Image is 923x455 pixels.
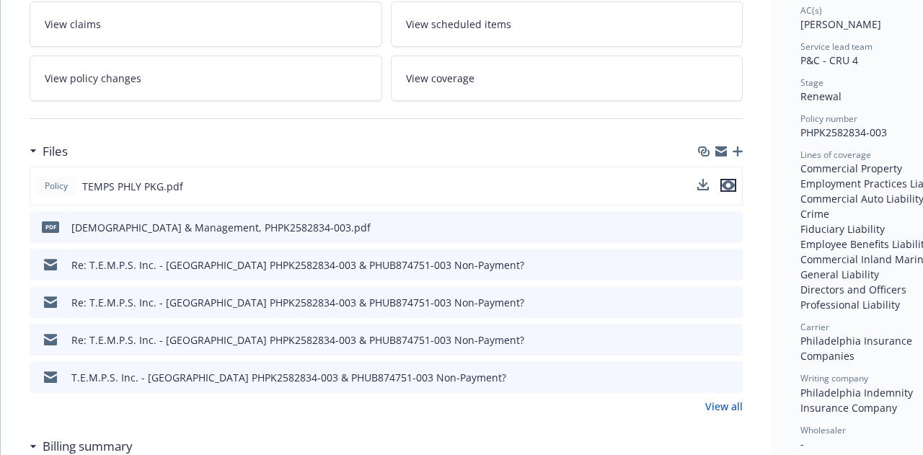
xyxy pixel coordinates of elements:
h3: Files [43,142,68,161]
span: Renewal [800,89,842,103]
button: preview file [724,295,737,310]
a: View policy changes [30,56,382,101]
button: download file [701,295,712,310]
span: pdf [42,221,59,232]
span: Policy number [800,112,857,125]
span: P&C - CRU 4 [800,53,858,67]
button: preview file [720,179,736,192]
span: View policy changes [45,71,141,86]
span: AC(s) [800,4,822,17]
a: View all [705,399,743,414]
button: preview file [724,370,737,385]
span: Philadelphia Insurance Companies [800,334,915,363]
button: preview file [724,220,737,235]
div: Re: T.E.M.P.S. Inc. - [GEOGRAPHIC_DATA] PHPK2582834-003 & PHUB874751-003 Non-Payment? [71,257,524,273]
span: View scheduled items [406,17,511,32]
span: Philadelphia Indemnity Insurance Company [800,386,916,415]
button: preview file [720,179,736,194]
button: download file [701,257,712,273]
a: View coverage [391,56,743,101]
span: Service lead team [800,40,873,53]
button: preview file [724,332,737,348]
span: Stage [800,76,823,89]
span: PHPK2582834-003 [800,125,887,139]
span: Policy [42,180,71,193]
button: download file [697,179,709,194]
button: download file [701,220,712,235]
div: Files [30,142,68,161]
span: TEMPS PHLY PKG.pdf [82,179,183,194]
span: [PERSON_NAME] [800,17,881,31]
span: - [800,437,804,451]
a: View scheduled items [391,1,743,47]
span: View claims [45,17,101,32]
button: download file [697,179,709,190]
span: View coverage [406,71,474,86]
button: download file [701,370,712,385]
a: View claims [30,1,382,47]
span: Wholesaler [800,424,846,436]
span: Writing company [800,372,868,384]
button: download file [701,332,712,348]
div: [DEMOGRAPHIC_DATA] & Management, PHPK2582834-003.pdf [71,220,371,235]
span: Carrier [800,321,829,333]
span: Lines of coverage [800,149,871,161]
div: T.E.M.P.S. Inc. - [GEOGRAPHIC_DATA] PHPK2582834-003 & PHUB874751-003 Non-Payment? [71,370,506,385]
div: Re: T.E.M.P.S. Inc. - [GEOGRAPHIC_DATA] PHPK2582834-003 & PHUB874751-003 Non-Payment? [71,332,524,348]
div: Re: T.E.M.P.S. Inc. - [GEOGRAPHIC_DATA] PHPK2582834-003 & PHUB874751-003 Non-Payment? [71,295,524,310]
button: preview file [724,257,737,273]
